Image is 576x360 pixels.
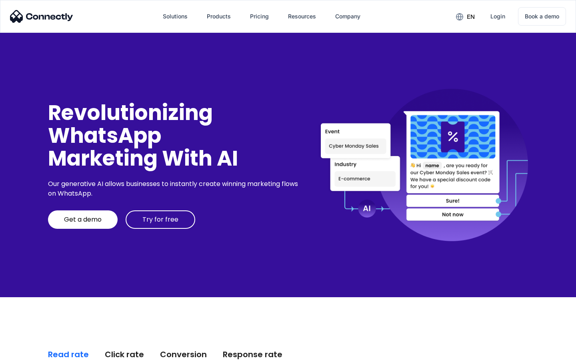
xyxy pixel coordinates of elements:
div: Revolutionizing WhatsApp Marketing With AI [48,101,301,170]
div: Read rate [48,349,89,360]
div: Resources [288,11,316,22]
div: Pricing [250,11,269,22]
ul: Language list [16,346,48,357]
a: Pricing [244,7,275,26]
div: Response rate [223,349,282,360]
div: Company [335,11,360,22]
div: Conversion [160,349,207,360]
div: en [467,11,475,22]
div: Login [490,11,505,22]
div: Get a demo [64,216,102,224]
a: Get a demo [48,210,118,229]
img: Connectly Logo [10,10,73,23]
div: Click rate [105,349,144,360]
aside: Language selected: English [8,346,48,357]
div: Solutions [163,11,188,22]
a: Book a demo [518,7,566,26]
a: Login [484,7,512,26]
div: Our generative AI allows businesses to instantly create winning marketing flows on WhatsApp. [48,179,301,198]
a: Try for free [126,210,195,229]
div: Try for free [142,216,178,224]
div: Products [207,11,231,22]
